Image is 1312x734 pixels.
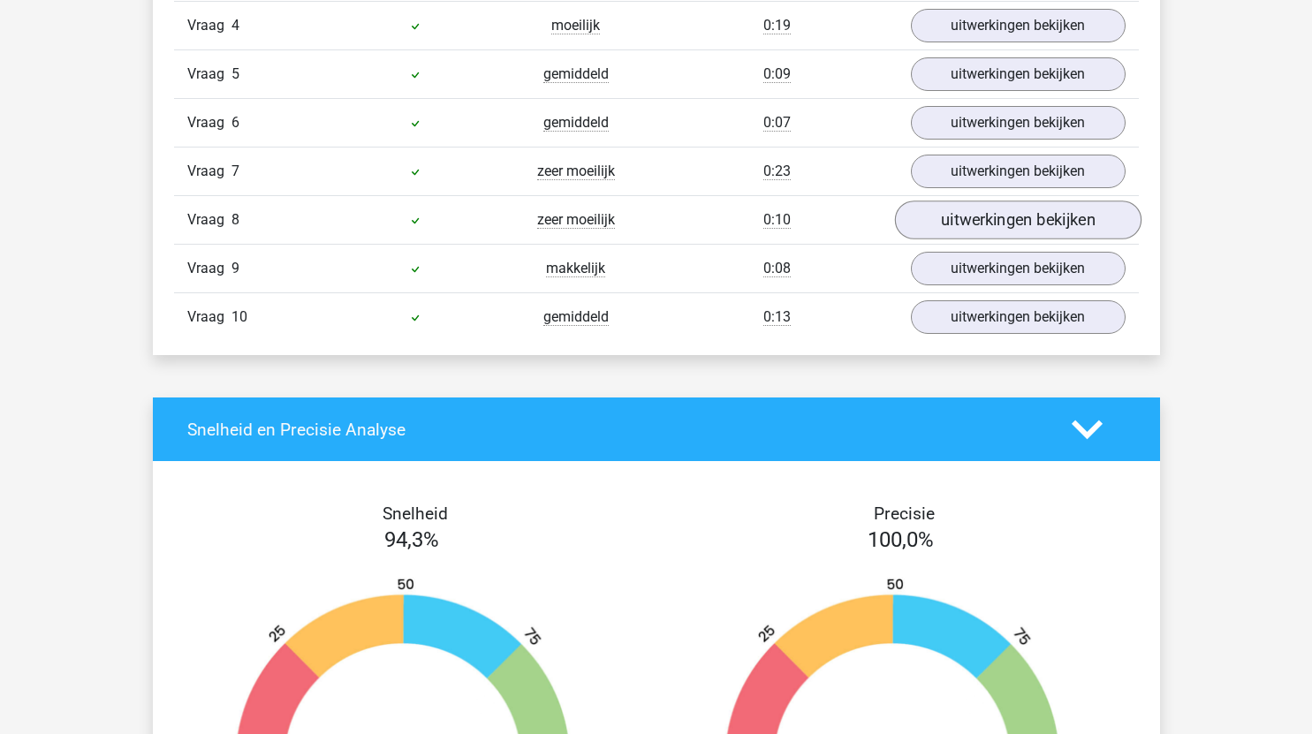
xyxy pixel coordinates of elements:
[187,503,643,524] h4: Snelheid
[543,114,609,132] span: gemiddeld
[187,15,231,36] span: Vraag
[187,64,231,85] span: Vraag
[537,211,615,229] span: zeer moeilijk
[187,258,231,279] span: Vraag
[543,65,609,83] span: gemiddeld
[537,163,615,180] span: zeer moeilijk
[546,260,605,277] span: makkelijk
[763,17,791,34] span: 0:19
[763,65,791,83] span: 0:09
[187,112,231,133] span: Vraag
[187,161,231,182] span: Vraag
[551,17,600,34] span: moeilijk
[763,308,791,326] span: 0:13
[543,308,609,326] span: gemiddeld
[763,114,791,132] span: 0:07
[911,300,1126,334] a: uitwerkingen bekijken
[187,306,231,328] span: Vraag
[911,155,1126,188] a: uitwerkingen bekijken
[231,260,239,276] span: 9
[231,17,239,34] span: 4
[187,209,231,231] span: Vraag
[231,163,239,179] span: 7
[187,420,1045,440] h4: Snelheid en Precisie Analyse
[231,114,239,131] span: 6
[911,106,1126,140] a: uitwerkingen bekijken
[911,252,1126,285] a: uitwerkingen bekijken
[763,211,791,229] span: 0:10
[911,9,1126,42] a: uitwerkingen bekijken
[868,527,934,552] span: 100,0%
[231,308,247,325] span: 10
[894,201,1141,239] a: uitwerkingen bekijken
[231,211,239,228] span: 8
[384,527,439,552] span: 94,3%
[763,163,791,180] span: 0:23
[231,65,239,82] span: 5
[911,57,1126,91] a: uitwerkingen bekijken
[677,503,1133,524] h4: Precisie
[763,260,791,277] span: 0:08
